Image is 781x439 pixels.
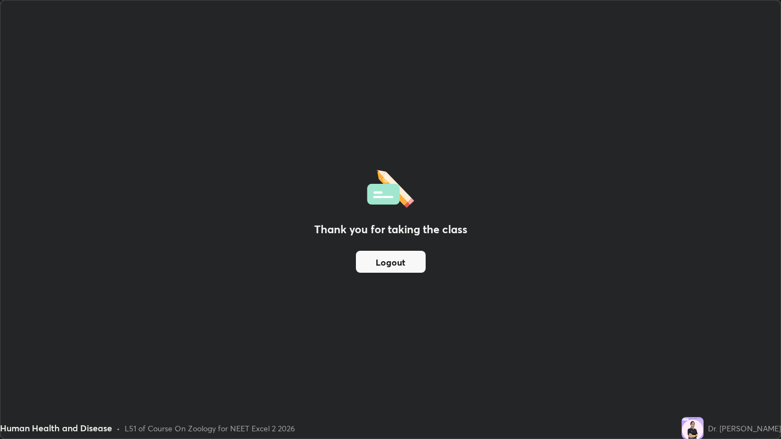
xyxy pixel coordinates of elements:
button: Logout [356,251,426,273]
div: L51 of Course On Zoology for NEET Excel 2 2026 [125,423,295,434]
div: • [116,423,120,434]
div: Dr. [PERSON_NAME] [708,423,781,434]
img: offlineFeedback.1438e8b3.svg [367,166,414,208]
h2: Thank you for taking the class [314,221,467,238]
img: 6adb0a404486493ea7c6d2c8fdf53f74.jpg [682,417,704,439]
